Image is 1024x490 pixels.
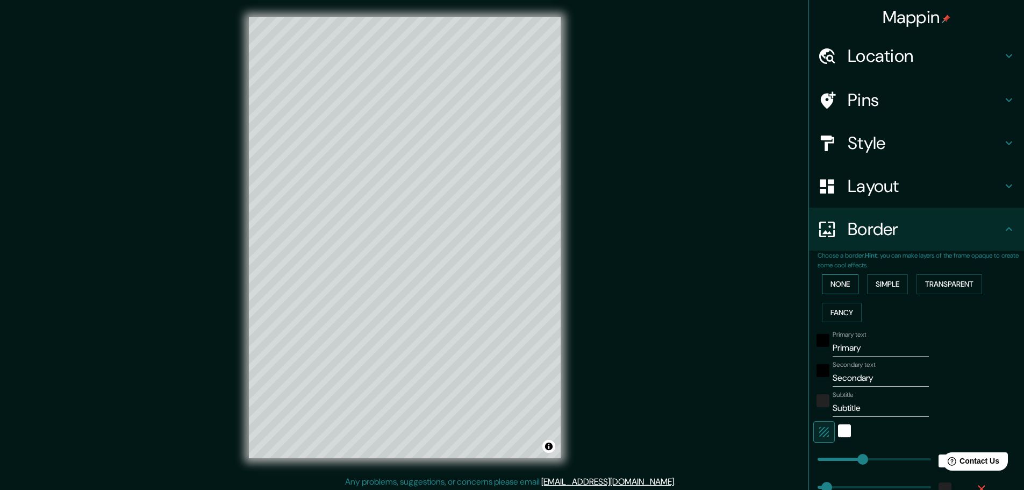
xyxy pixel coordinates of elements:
[677,475,679,488] div: .
[822,274,858,294] button: None
[541,476,674,487] a: [EMAIL_ADDRESS][DOMAIN_NAME]
[848,218,1002,240] h4: Border
[883,6,951,28] h4: Mappin
[817,334,829,347] button: black
[916,274,982,294] button: Transparent
[848,132,1002,154] h4: Style
[809,208,1024,251] div: Border
[867,274,908,294] button: Simple
[818,251,1024,270] p: Choose a border. : you can make layers of the frame opaque to create some cool effects.
[833,390,854,400] label: Subtitle
[809,122,1024,165] div: Style
[809,79,1024,122] div: Pins
[848,89,1002,111] h4: Pins
[345,475,676,488] p: Any problems, suggestions, or concerns please email .
[865,251,877,260] b: Hint
[848,175,1002,197] h4: Layout
[542,440,555,453] button: Toggle attribution
[676,475,677,488] div: .
[809,34,1024,77] div: Location
[848,45,1002,67] h4: Location
[817,364,829,377] button: black
[928,448,1012,478] iframe: Help widget launcher
[833,330,866,339] label: Primary text
[833,360,876,370] label: Secondary text
[809,165,1024,208] div: Layout
[942,15,950,23] img: pin-icon.png
[822,303,862,323] button: Fancy
[838,424,851,437] button: white
[817,394,829,407] button: color-222222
